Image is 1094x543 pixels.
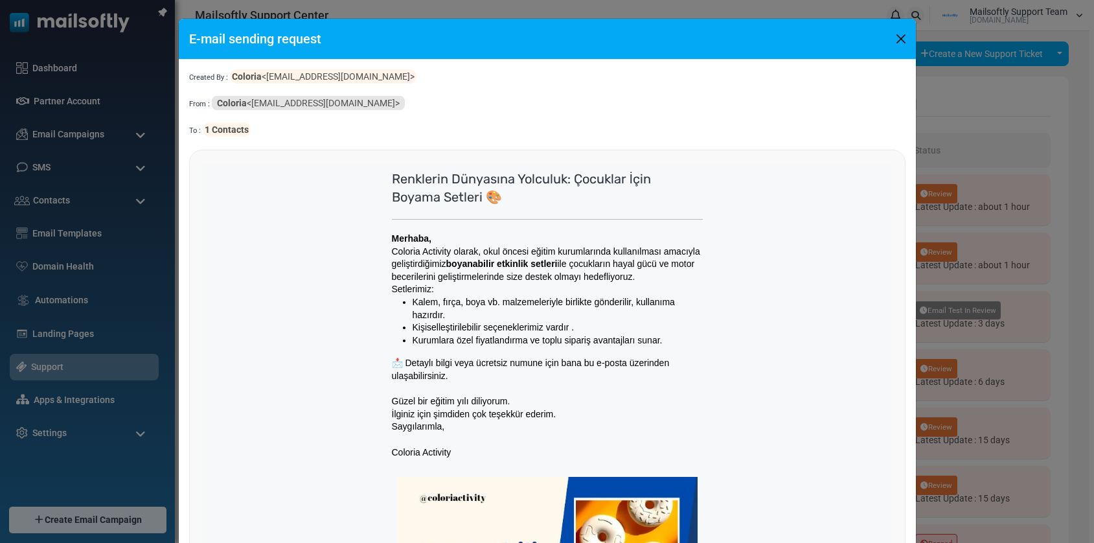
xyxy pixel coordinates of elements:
button: Close [891,29,911,49]
span: <[EMAIL_ADDRESS][DOMAIN_NAME]> [230,69,416,84]
span: From : [189,100,210,108]
table: divider [392,219,703,220]
span: <[EMAIL_ADDRESS][DOMAIN_NAME]> [212,96,405,110]
b: Coloria [232,71,262,82]
p: Saygılarımla, [392,421,703,433]
li: Kurumlara özel fiyatlandırma ve toplu sipariş avantajları sunar. [413,334,703,347]
span: Renklerin Dünyasına Yolculuk: Çocuklar İçin Boyama Setleri 🎨 [392,171,652,205]
strong: boyanabilir etkinlik setleri [446,259,558,269]
span: Created By : [189,73,228,82]
p: Coloria Activity [392,433,703,459]
b: Coloria [217,98,247,108]
p: 📩 Detaylı bilgi veya ücretsiz numune için bana bu e-posta üzerinden ulaşabilirsiniz. [392,357,703,382]
p: Setlerimiz: [392,283,703,296]
p: Kalem, fırça, boya vb. malzemeleriyle birlikte gönderilir, kullanıma hazırdır. [413,296,703,321]
strong: Merhaba, [392,233,431,244]
b: 1 Contacts [205,124,249,135]
p: Coloria Activity olarak, okul öncesi eğitim kurumlarında kullanılması amacıyla geliştirdiğimiz il... [392,246,703,284]
li: Kişiselleştirilebilir seçeneklerimiz vardır . [413,321,703,334]
span: To : [189,126,201,135]
p: Güzel bir eğitim yılı diliyorum. İlginiz için şimdiden çok teşekkür ederim. [392,395,703,421]
h5: E-mail sending request [189,29,321,49]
